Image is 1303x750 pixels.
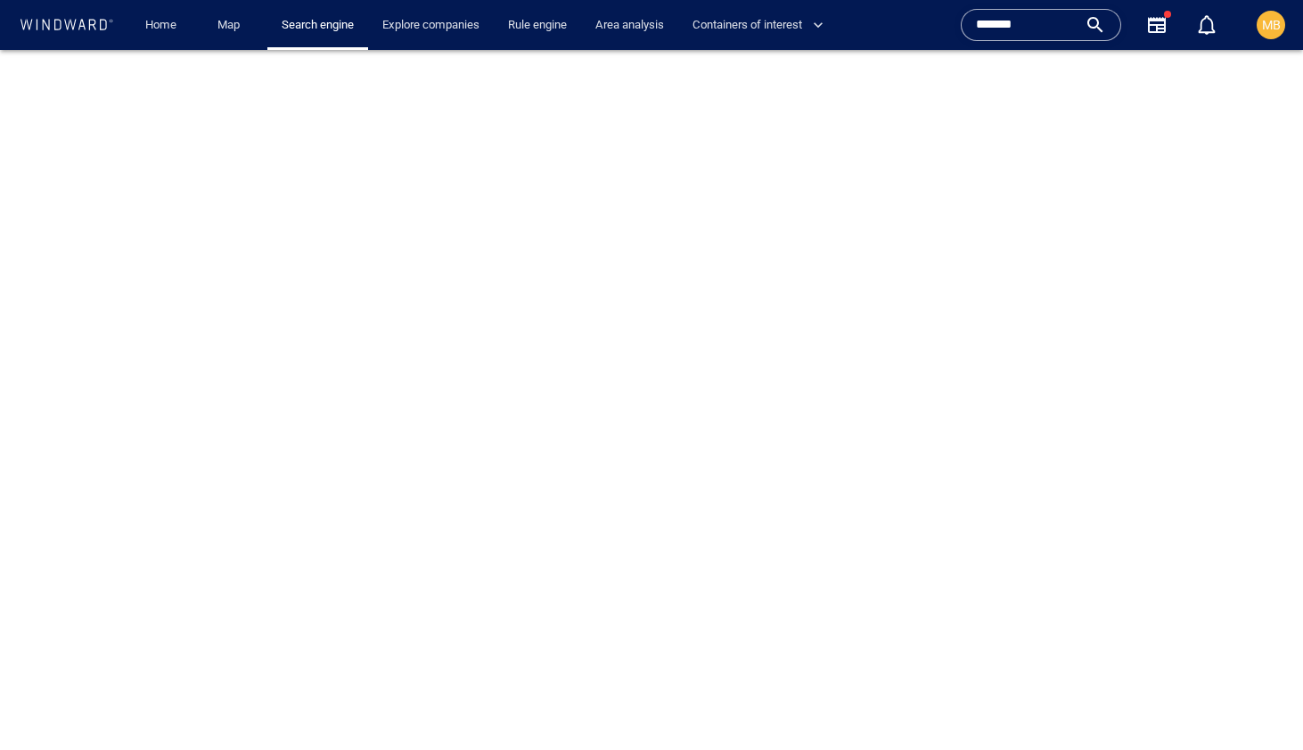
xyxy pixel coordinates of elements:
[1227,670,1290,737] iframe: Chat
[501,10,574,41] a: Rule engine
[1253,7,1289,43] button: MB
[132,10,189,41] button: Home
[1196,14,1217,36] div: Notification center
[588,10,671,41] a: Area analysis
[275,10,361,41] a: Search engine
[210,10,253,41] a: Map
[203,10,260,41] button: Map
[138,10,184,41] a: Home
[375,10,487,41] a: Explore companies
[685,10,839,41] button: Containers of interest
[692,15,824,36] span: Containers of interest
[1262,18,1281,32] span: MB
